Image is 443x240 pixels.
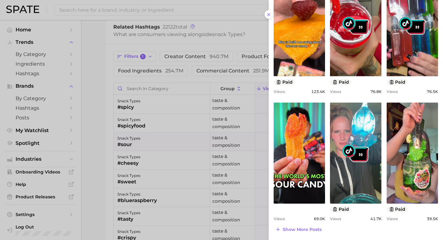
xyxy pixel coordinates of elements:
span: Views [330,216,341,221]
span: 69.0k [314,216,325,221]
span: 76.8k [370,89,382,94]
button: paid [330,79,351,85]
button: Show more posts [274,225,323,234]
span: Views [387,89,398,94]
span: Views [274,89,285,94]
button: paid [387,79,408,85]
button: paid [330,206,351,213]
span: Views [330,89,341,94]
span: 39.5k [427,216,438,221]
span: 41.7k [370,216,382,221]
span: 76.5k [427,89,438,94]
span: 123.4k [311,89,325,94]
span: Show more posts [283,227,322,232]
button: paid [387,206,408,213]
span: Views [387,216,398,221]
button: paid [274,79,295,85]
span: Views [274,216,285,221]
